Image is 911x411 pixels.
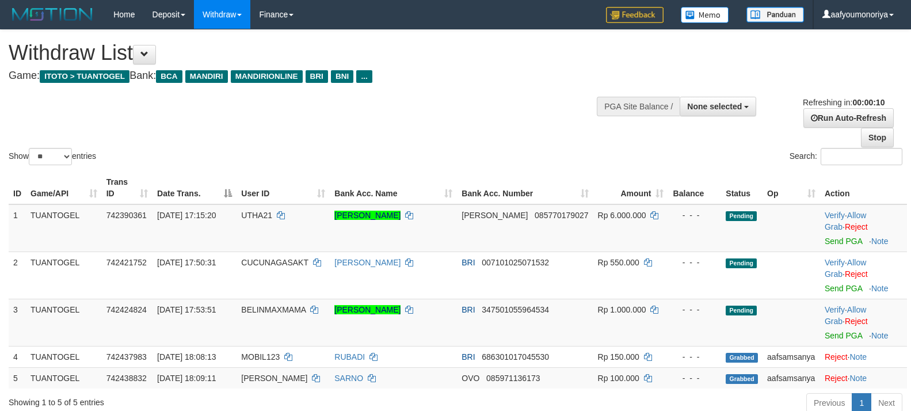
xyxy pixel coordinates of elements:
span: [PERSON_NAME] [462,211,528,220]
a: Note [871,331,889,340]
span: [DATE] 18:08:13 [157,352,216,361]
label: Show entries [9,148,96,165]
th: Bank Acc. Number: activate to sort column ascending [457,172,593,204]
td: TUANTOGEL [26,204,102,252]
h4: Game: Bank: [9,70,596,82]
a: Note [850,352,867,361]
span: MANDIRIONLINE [231,70,303,83]
span: CUCUNAGASAKT [241,258,308,267]
span: Grabbed [726,374,758,384]
span: BELINMAXMAMA [241,305,306,314]
th: Amount: activate to sort column ascending [593,172,669,204]
div: - - - [673,210,716,221]
span: ... [356,70,372,83]
td: · · [820,204,907,252]
td: · [820,346,907,367]
span: OVO [462,374,479,383]
div: Showing 1 to 5 of 5 entries [9,392,371,408]
span: ITOTO > TUANTOGEL [40,70,129,83]
span: · [825,258,866,279]
td: 4 [9,346,26,367]
td: TUANTOGEL [26,346,102,367]
span: Pending [726,258,757,268]
span: · [825,305,866,326]
span: Pending [726,306,757,315]
span: [DATE] 17:53:51 [157,305,216,314]
td: · · [820,299,907,346]
a: Stop [861,128,894,147]
a: Allow Grab [825,211,866,231]
a: Reject [845,222,868,231]
td: 2 [9,252,26,299]
div: - - - [673,304,716,315]
td: · · [820,252,907,299]
span: Rp 1.000.000 [598,305,646,314]
label: Search: [790,148,902,165]
td: TUANTOGEL [26,252,102,299]
span: 742390361 [106,211,147,220]
span: Refreshing in: [803,98,885,107]
a: Note [850,374,867,383]
a: Note [871,284,889,293]
td: 1 [9,204,26,252]
img: Feedback.jpg [606,7,664,23]
th: Status [721,172,763,204]
th: Game/API: activate to sort column ascending [26,172,102,204]
div: PGA Site Balance / [597,97,680,116]
td: 5 [9,367,26,389]
span: Rp 100.000 [598,374,639,383]
th: Trans ID: activate to sort column ascending [102,172,153,204]
span: Grabbed [726,353,758,363]
span: Copy 686301017045530 to clipboard [482,352,549,361]
a: [PERSON_NAME] [334,258,401,267]
button: None selected [680,97,756,116]
h1: Withdraw List [9,41,596,64]
td: 3 [9,299,26,346]
span: BRI [462,258,475,267]
a: Verify [825,211,845,220]
strong: 00:00:10 [852,98,885,107]
td: aafsamsanya [763,346,820,367]
img: panduan.png [746,7,804,22]
th: Action [820,172,907,204]
a: Note [871,237,889,246]
span: Rp 550.000 [598,258,639,267]
span: None selected [687,102,742,111]
a: Run Auto-Refresh [803,108,894,128]
a: Verify [825,258,845,267]
span: BNI [331,70,353,83]
th: Op: activate to sort column ascending [763,172,820,204]
span: Copy 007101025071532 to clipboard [482,258,549,267]
span: 742424824 [106,305,147,314]
a: SARNO [334,374,363,383]
th: ID [9,172,26,204]
span: BRI [306,70,328,83]
img: Button%20Memo.svg [681,7,729,23]
a: Send PGA [825,237,862,246]
span: MANDIRI [185,70,228,83]
a: [PERSON_NAME] [334,211,401,220]
span: Rp 150.000 [598,352,639,361]
span: BCA [156,70,182,83]
a: Reject [825,374,848,383]
a: Send PGA [825,331,862,340]
a: Verify [825,305,845,314]
div: - - - [673,351,716,363]
th: Bank Acc. Name: activate to sort column ascending [330,172,457,204]
div: - - - [673,257,716,268]
a: Allow Grab [825,258,866,279]
span: Copy 085971136173 to clipboard [486,374,540,383]
td: TUANTOGEL [26,299,102,346]
input: Search: [821,148,902,165]
th: User ID: activate to sort column ascending [237,172,330,204]
span: [DATE] 17:15:20 [157,211,216,220]
td: TUANTOGEL [26,367,102,389]
span: Pending [726,211,757,221]
div: - - - [673,372,716,384]
span: 742438832 [106,374,147,383]
th: Date Trans.: activate to sort column descending [153,172,237,204]
span: · [825,211,866,231]
a: Reject [825,352,848,361]
span: [DATE] 18:09:11 [157,374,216,383]
td: aafsamsanya [763,367,820,389]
